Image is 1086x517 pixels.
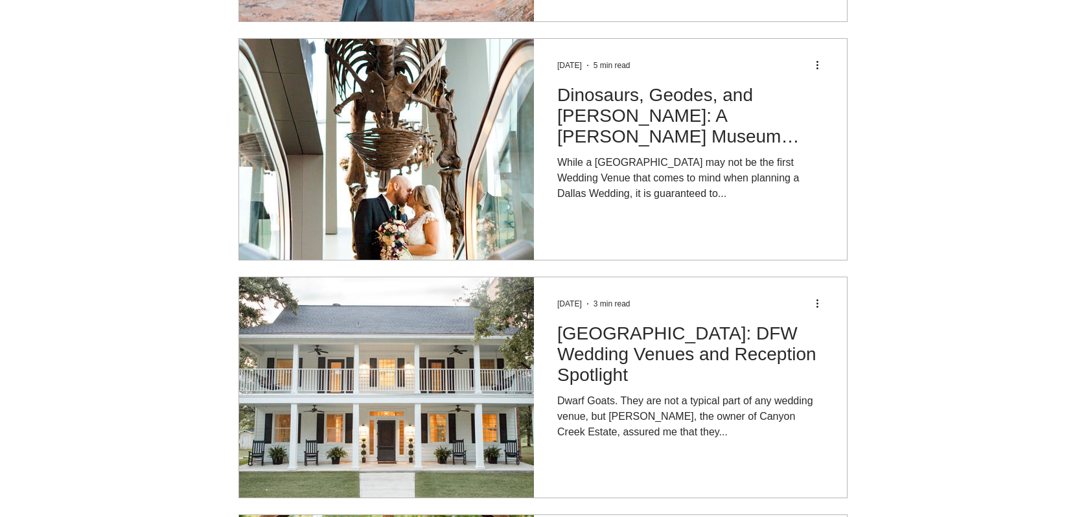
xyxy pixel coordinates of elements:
[557,299,582,308] span: Sep 7, 2021
[557,84,824,155] a: Dinosaurs, Geodes, and [PERSON_NAME]: A [PERSON_NAME] Museum Wedding in [GEOGRAPHIC_DATA]
[814,296,829,312] button: More actions
[557,61,582,70] span: Sep 29, 2021
[594,299,630,308] span: 3 min read
[557,155,824,201] div: While a [GEOGRAPHIC_DATA] may not be the first Wedding Venue that comes to mind when planning a D...
[814,58,829,73] button: More actions
[557,323,824,393] a: [GEOGRAPHIC_DATA]: DFW Wedding Venues and Reception Spotlight
[557,393,824,440] div: Dwarf Goats. They are not a typical part of any wedding venue, but [PERSON_NAME], the owner of Ca...
[238,277,535,499] img: Canyon Creek Estate: DFW Wedding Venues and Reception Spotlight
[557,85,824,147] h2: Dinosaurs, Geodes, and [PERSON_NAME]: A [PERSON_NAME] Museum Wedding in [GEOGRAPHIC_DATA]
[238,38,535,260] img: Dinosaurs, Geodes, and Cake: A Perot Museum Wedding in Dallas
[594,61,630,70] span: 5 min read
[557,323,824,385] h2: [GEOGRAPHIC_DATA]: DFW Wedding Venues and Reception Spotlight
[1025,456,1086,517] iframe: Wix Chat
